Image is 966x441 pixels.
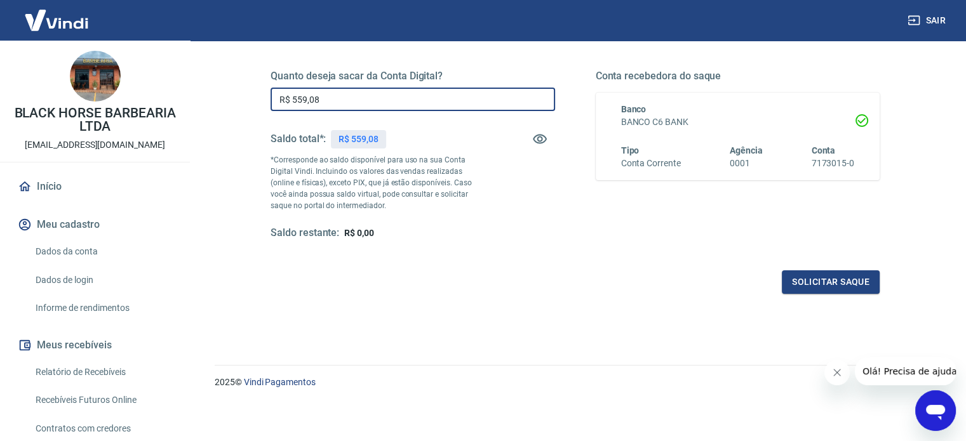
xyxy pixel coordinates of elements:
iframe: Botão para abrir a janela de mensagens [915,390,956,431]
span: R$ 0,00 [344,228,374,238]
span: Agência [730,145,763,155]
a: Dados de login [30,267,175,293]
span: Tipo [621,145,640,155]
a: Relatório de Recebíveis [30,359,175,385]
img: Vindi [15,1,98,39]
p: R$ 559,08 [339,133,379,146]
button: Meu cadastro [15,211,175,239]
button: Sair [905,9,951,32]
img: 766f379b-e7fa-49f7-b092-10fba0f56132.jpeg [70,51,121,102]
a: Dados da conta [30,239,175,265]
a: Vindi Pagamentos [244,377,316,387]
p: BLACK HORSE BARBEARIA LTDA [10,107,180,133]
span: Banco [621,104,647,114]
h6: Conta Corrente [621,157,681,170]
span: Olá! Precisa de ajuda? [8,9,107,19]
button: Meus recebíveis [15,331,175,359]
button: Solicitar saque [782,270,880,294]
a: Informe de rendimentos [30,295,175,321]
p: 2025 © [215,376,936,389]
h5: Saldo total*: [271,133,326,145]
iframe: Fechar mensagem [824,360,850,385]
h6: 7173015-0 [811,157,854,170]
p: *Corresponde ao saldo disponível para uso na sua Conta Digital Vindi. Incluindo os valores das ve... [271,154,484,211]
a: Início [15,173,175,201]
h6: 0001 [730,157,763,170]
h5: Conta recebedora do saque [596,70,880,82]
span: Conta [811,145,835,155]
h5: Saldo restante: [271,227,339,240]
p: [EMAIL_ADDRESS][DOMAIN_NAME] [25,138,165,152]
h5: Quanto deseja sacar da Conta Digital? [271,70,555,82]
a: Recebíveis Futuros Online [30,387,175,413]
h6: BANCO C6 BANK [621,115,855,129]
iframe: Mensagem da empresa [855,357,956,385]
